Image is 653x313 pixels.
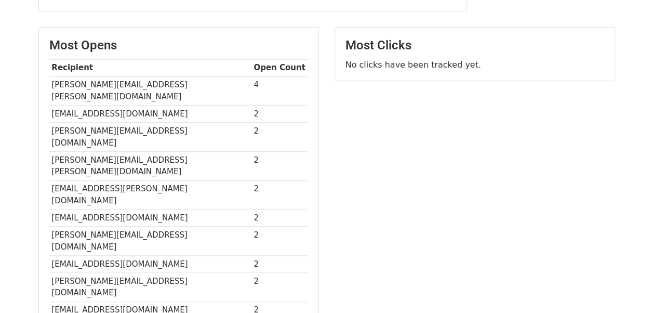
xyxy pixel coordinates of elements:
[251,123,308,152] td: 2
[251,151,308,180] td: 2
[251,210,308,227] td: 2
[251,76,308,106] td: 4
[251,227,308,256] td: 2
[251,255,308,272] td: 2
[251,59,308,76] th: Open Count
[49,59,251,76] th: Recipient
[49,76,251,106] td: [PERSON_NAME][EMAIL_ADDRESS][PERSON_NAME][DOMAIN_NAME]
[49,272,251,302] td: [PERSON_NAME][EMAIL_ADDRESS][DOMAIN_NAME]
[49,151,251,180] td: [PERSON_NAME][EMAIL_ADDRESS][PERSON_NAME][DOMAIN_NAME]
[251,180,308,210] td: 2
[49,180,251,210] td: [EMAIL_ADDRESS][PERSON_NAME][DOMAIN_NAME]
[49,255,251,272] td: [EMAIL_ADDRESS][DOMAIN_NAME]
[49,123,251,152] td: [PERSON_NAME][EMAIL_ADDRESS][DOMAIN_NAME]
[49,38,308,53] h3: Most Opens
[49,227,251,256] td: [PERSON_NAME][EMAIL_ADDRESS][DOMAIN_NAME]
[345,59,604,70] p: No clicks have been tracked yet.
[49,210,251,227] td: [EMAIL_ADDRESS][DOMAIN_NAME]
[251,272,308,302] td: 2
[49,106,251,123] td: [EMAIL_ADDRESS][DOMAIN_NAME]
[251,106,308,123] td: 2
[601,263,653,313] iframe: Chat Widget
[345,38,604,53] h3: Most Clicks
